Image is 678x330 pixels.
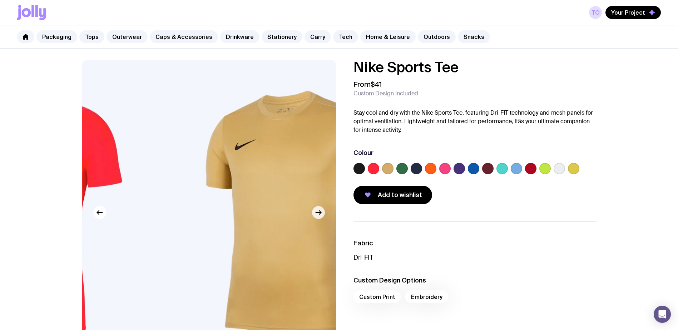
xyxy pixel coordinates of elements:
[150,30,218,43] a: Caps & Accessories
[353,149,373,157] h3: Colour
[605,6,661,19] button: Your Project
[611,9,645,16] span: Your Project
[654,306,671,323] div: Open Intercom Messenger
[353,186,432,204] button: Add to wishlist
[353,90,418,97] span: Custom Design Included
[353,60,597,74] h1: Nike Sports Tee
[262,30,302,43] a: Stationery
[353,80,382,89] span: From
[305,30,331,43] a: Carry
[458,30,490,43] a: Snacks
[360,30,416,43] a: Home & Leisure
[418,30,456,43] a: Outdoors
[220,30,259,43] a: Drinkware
[79,30,104,43] a: Tops
[353,253,597,262] p: Dri-FIT
[589,6,602,19] a: TO
[333,30,358,43] a: Tech
[371,80,382,89] span: $41
[36,30,77,43] a: Packaging
[353,239,597,247] h3: Fabric
[353,276,597,285] h3: Custom Design Options
[107,30,148,43] a: Outerwear
[353,109,597,134] p: Stay cool and dry with the Nike Sports Tee, featuring Dri-FIT technology and mesh panels for opti...
[378,191,422,199] span: Add to wishlist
